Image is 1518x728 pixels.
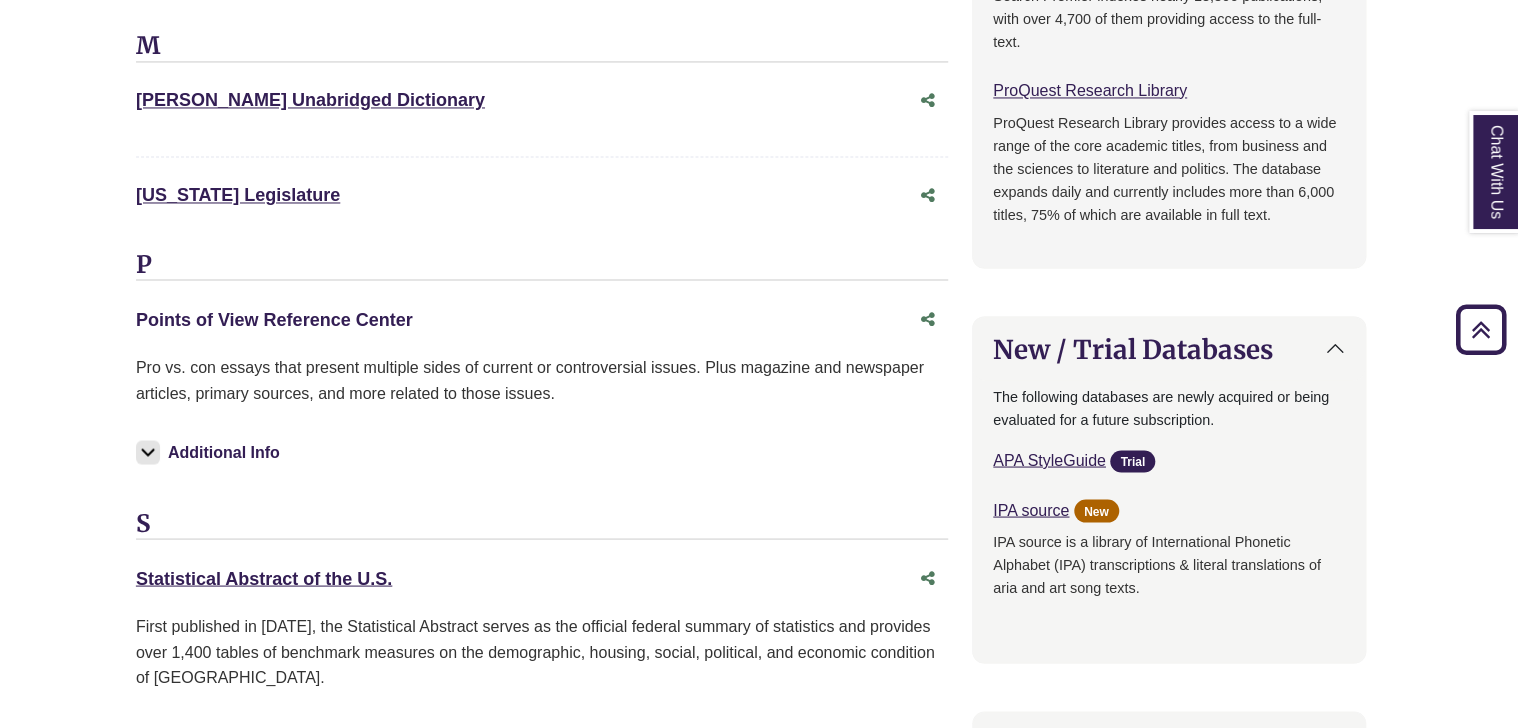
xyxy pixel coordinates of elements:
a: ProQuest Research Library [993,82,1187,99]
button: New / Trial Databases [973,317,1365,380]
span: New [1074,499,1119,522]
button: Share this database [908,177,948,215]
a: Back to Top [1449,316,1513,343]
h3: M [136,32,948,62]
p: ProQuest Research Library provides access to a wide range of the core academic titles, from busin... [993,112,1345,227]
span: Trial [1110,450,1155,473]
p: The following databases are newly acquired or being evaluated for a future subscription. [993,385,1345,431]
p: Pro vs. con essays that present multiple sides of current or controversial issues. Plus magazine ... [136,354,948,405]
h3: S [136,509,948,539]
a: [US_STATE] Legislature [136,185,340,205]
a: Statistical Abstract of the U.S. [136,568,392,588]
p: IPA source is a library of International Phonetic Alphabet (IPA) transcriptions & literal transla... [993,530,1345,622]
button: Share this database [908,300,948,338]
h3: P [136,251,948,281]
button: Additional Info [136,438,286,466]
a: [PERSON_NAME] Unabridged Dictionary [136,90,485,110]
p: First published in [DATE], the Statistical Abstract serves as the official federal summary of sta... [136,613,948,690]
a: Points of View Reference Center [136,309,413,329]
button: Share this database [908,559,948,597]
a: IPA source [993,501,1069,518]
button: Share this database [908,82,948,120]
a: APA StyleGuide [993,451,1106,468]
